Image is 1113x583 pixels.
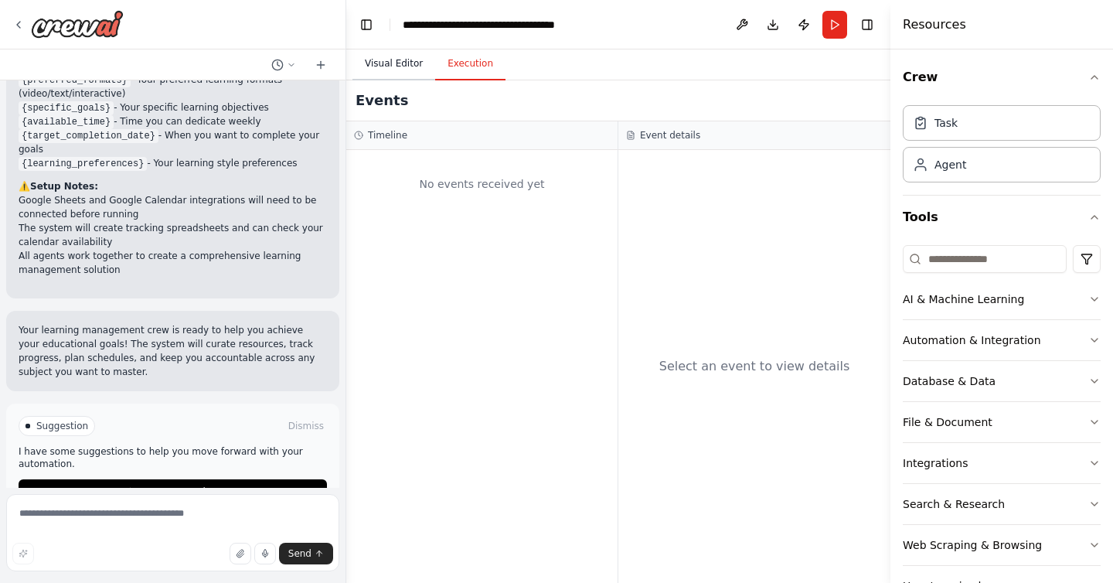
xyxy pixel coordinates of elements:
[19,193,327,221] li: Google Sheets and Google Calendar integrations will need to be connected before running
[265,56,302,74] button: Switch to previous chat
[903,443,1101,483] button: Integrations
[659,357,850,376] div: Select an event to view details
[19,73,131,87] code: {preferred_formats}
[903,279,1101,319] button: AI & Machine Learning
[354,158,610,210] div: No events received yet
[308,56,333,74] button: Start a new chat
[903,291,1024,307] div: AI & Machine Learning
[403,17,577,32] nav: breadcrumb
[368,129,407,141] h3: Timeline
[903,56,1101,99] button: Crew
[903,525,1101,565] button: Web Scraping & Browsing
[19,249,327,277] li: All agents work together to create a comprehensive learning management solution
[903,455,968,471] div: Integrations
[903,373,996,389] div: Database & Data
[903,320,1101,360] button: Automation & Integration
[356,14,377,36] button: Hide left sidebar
[903,484,1101,524] button: Search & Research
[19,114,327,128] li: - Time you can dedicate weekly
[903,361,1101,401] button: Database & Data
[903,496,1005,512] div: Search & Research
[12,543,34,564] button: Improve this prompt
[19,221,327,249] li: The system will create tracking spreadsheets and can check your calendar availability
[288,547,311,560] span: Send
[903,15,966,34] h4: Resources
[30,181,98,192] strong: Setup Notes:
[19,323,327,379] p: Your learning management crew is ready to help you achieve your educational goals! The system wil...
[142,486,217,498] span: Run Automation
[352,48,435,80] button: Visual Editor
[36,420,88,432] span: Suggestion
[903,332,1041,348] div: Automation & Integration
[903,196,1101,239] button: Tools
[31,10,124,38] img: Logo
[285,418,327,434] button: Dismiss
[19,101,114,115] code: {specific_goals}
[19,445,327,470] p: I have some suggestions to help you move forward with your automation.
[19,179,327,193] h2: ⚠️
[903,537,1042,553] div: Web Scraping & Browsing
[19,73,327,101] li: - Your preferred learning formats (video/text/interactive)
[640,129,700,141] h3: Event details
[903,414,992,430] div: File & Document
[254,543,276,564] button: Click to speak your automation idea
[356,90,408,111] h2: Events
[903,402,1101,442] button: File & Document
[19,157,147,171] code: {learning_preferences}
[435,48,505,80] button: Execution
[903,99,1101,195] div: Crew
[230,543,251,564] button: Upload files
[19,129,158,143] code: {target_completion_date}
[856,14,878,36] button: Hide right sidebar
[19,115,114,129] code: {available_time}
[19,101,327,114] li: - Your specific learning objectives
[19,128,327,156] li: - When you want to complete your goals
[279,543,333,564] button: Send
[934,157,966,172] div: Agent
[934,115,958,131] div: Task
[19,479,327,504] button: Run Automation
[19,156,327,170] li: - Your learning style preferences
